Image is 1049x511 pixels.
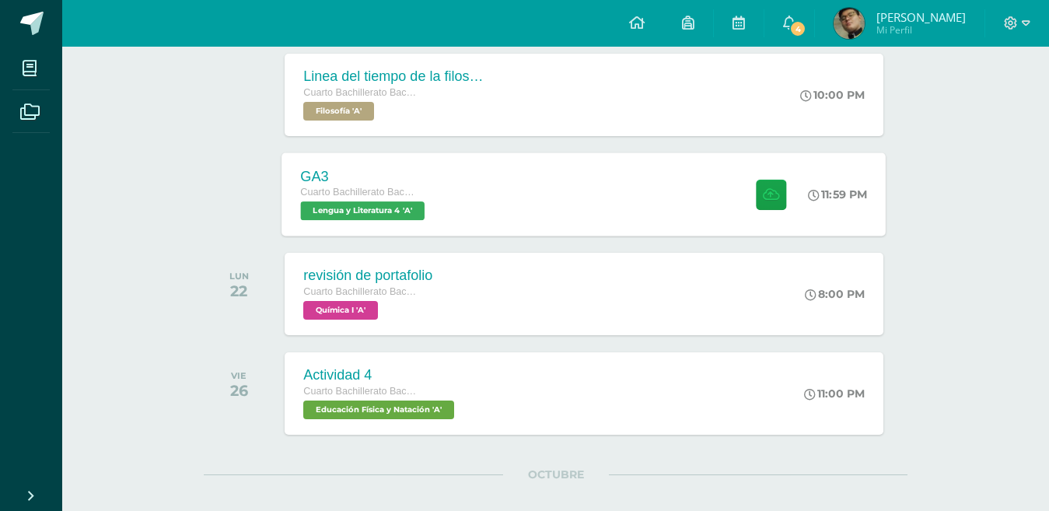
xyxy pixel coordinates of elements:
[230,370,248,381] div: VIE
[804,387,865,401] div: 11:00 PM
[834,8,865,39] img: a0ee197b2caa39667a157ba7b16f801a.png
[301,168,429,184] div: GA3
[303,286,420,297] span: Cuarto Bachillerato Bachillerato en CCLL con Orientación en Diseño Gráfico
[809,187,868,201] div: 11:59 PM
[301,187,419,198] span: Cuarto Bachillerato Bachillerato en CCLL con Orientación en Diseño Gráfico
[789,20,806,37] span: 4
[303,367,458,383] div: Actividad 4
[303,401,454,419] span: Educación Física y Natación 'A'
[876,23,966,37] span: Mi Perfil
[301,201,425,220] span: Lengua y Literatura 4 'A'
[800,88,865,102] div: 10:00 PM
[303,102,374,121] span: Filosofía 'A'
[805,287,865,301] div: 8:00 PM
[303,68,490,85] div: Linea del tiempo de la filosofia
[230,381,248,400] div: 26
[229,271,249,282] div: LUN
[303,87,420,98] span: Cuarto Bachillerato Bachillerato en CCLL con Orientación en Diseño Gráfico
[303,386,420,397] span: Cuarto Bachillerato Bachillerato en CCLL con Orientación en Diseño Gráfico
[303,301,378,320] span: Química I 'A'
[229,282,249,300] div: 22
[876,9,966,25] span: [PERSON_NAME]
[303,268,432,284] div: revisión de portafolio
[503,467,609,481] span: OCTUBRE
